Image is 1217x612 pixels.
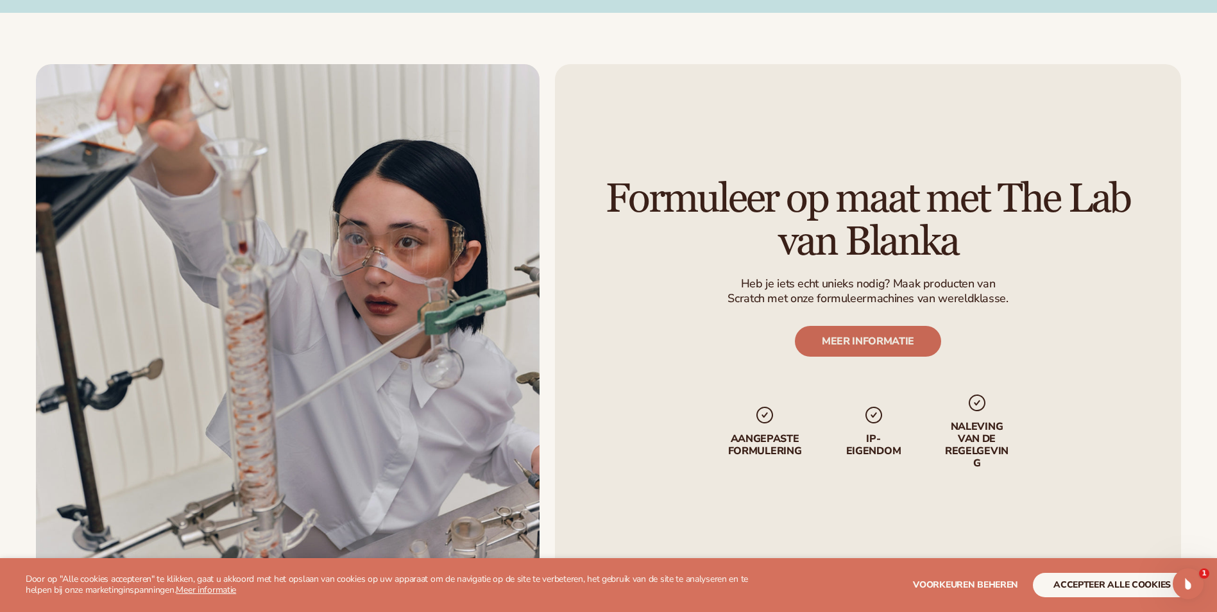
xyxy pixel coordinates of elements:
[728,276,1008,291] p: Heb je iets echt unieks nodig? Maak producten van
[176,584,236,596] a: Meer informatie
[840,433,906,457] p: IP-eigendom
[754,405,775,425] img: checkmark_svg
[913,579,1018,591] span: Voorkeuren beheren
[966,393,987,413] img: checkmark_svg
[728,292,1008,307] p: Scratch met onze formuleermachines van wereldklasse.
[1199,568,1209,579] span: 1
[913,573,1018,597] button: Voorkeuren beheren
[1033,573,1191,597] button: Accepteer alle cookies
[863,405,883,425] img: checkmark_svg
[591,178,1145,264] h2: Formuleer op maat met The Lab van Blanka
[942,421,1011,470] p: Naleving van de regelgeving
[795,326,941,357] a: MEER INFORMATIE
[26,574,761,596] p: Door op "Alle cookies accepteren" te klikken, gaat u akkoord met het opslaan van cookies op uw ap...
[724,433,804,457] p: Aangepaste formulering
[36,64,540,583] img: Vrouwelijke wetenschapper in chemielaboratorium.
[1173,568,1204,599] iframe: Intercom live chat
